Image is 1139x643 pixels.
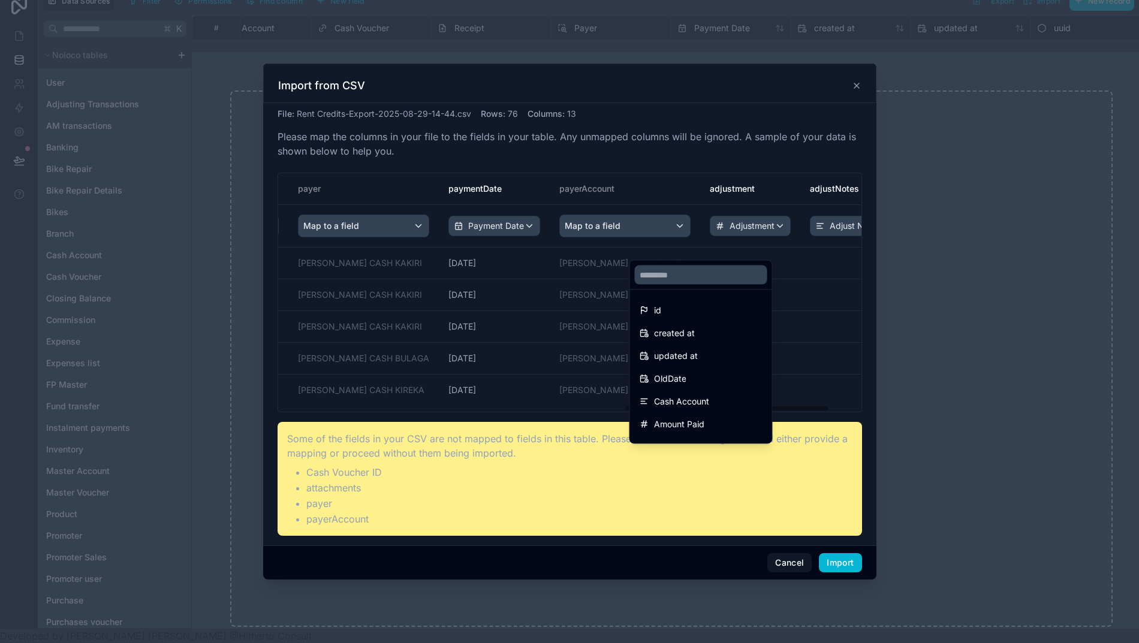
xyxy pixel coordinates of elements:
div: scrollable content [278,173,861,412]
span: created at [654,326,695,340]
span: OldDate [654,372,686,386]
span: updated at [654,349,698,363]
span: Cash Account [654,394,709,409]
span: Receipts [654,440,688,454]
span: Amount Paid [654,417,704,431]
span: id [654,303,661,318]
